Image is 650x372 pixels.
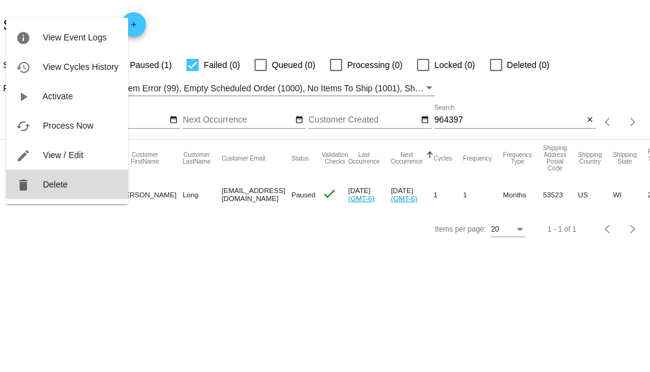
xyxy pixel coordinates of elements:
[16,148,31,163] mat-icon: edit
[16,89,31,104] mat-icon: play_arrow
[16,60,31,75] mat-icon: history
[16,178,31,192] mat-icon: delete
[16,119,31,134] mat-icon: cached
[16,31,31,45] mat-icon: info
[43,121,93,131] span: Process Now
[43,150,83,160] span: View / Edit
[43,62,118,72] span: View Cycles History
[43,180,67,189] span: Delete
[43,32,107,42] span: View Event Logs
[42,91,73,101] span: Activate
